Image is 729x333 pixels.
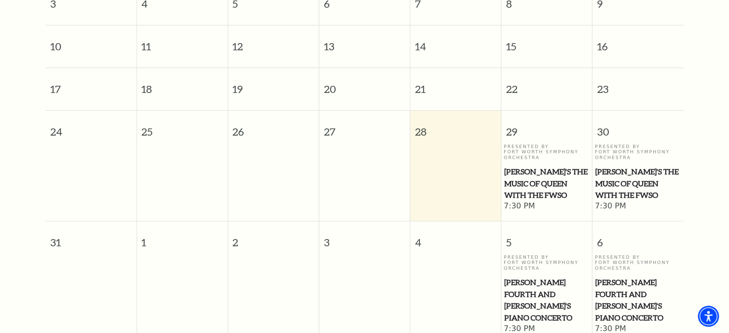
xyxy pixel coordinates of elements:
[504,254,590,271] p: Presented By Fort Worth Symphony Orchestra
[592,68,683,101] span: 23
[228,111,319,144] span: 26
[504,144,590,160] p: Presented By Fort Worth Symphony Orchestra
[46,25,137,58] span: 10
[319,111,410,144] span: 27
[137,25,228,58] span: 11
[592,221,683,254] span: 6
[228,68,319,101] span: 19
[504,276,590,324] span: [PERSON_NAME] Fourth and [PERSON_NAME]'s Piano Concerto
[410,111,501,144] span: 28
[501,111,592,144] span: 29
[228,25,319,58] span: 12
[592,25,683,58] span: 16
[137,221,228,254] span: 1
[595,201,681,212] span: 7:30 PM
[228,221,319,254] span: 2
[410,68,501,101] span: 21
[592,111,683,144] span: 30
[137,111,228,144] span: 25
[595,254,681,271] p: Presented By Fort Worth Symphony Orchestra
[319,25,410,58] span: 13
[595,166,681,201] span: [PERSON_NAME]'s The Music of Queen with the FWSO
[504,201,590,212] span: 7:30 PM
[46,221,137,254] span: 31
[501,221,592,254] span: 5
[501,68,592,101] span: 22
[410,221,501,254] span: 4
[319,68,410,101] span: 20
[410,25,501,58] span: 14
[698,306,719,327] div: Accessibility Menu
[137,68,228,101] span: 18
[46,68,137,101] span: 17
[595,144,681,160] p: Presented By Fort Worth Symphony Orchestra
[501,25,592,58] span: 15
[595,276,681,324] span: [PERSON_NAME] Fourth and [PERSON_NAME]'s Piano Concerto
[504,166,590,201] span: [PERSON_NAME]'s The Music of Queen with the FWSO
[319,221,410,254] span: 3
[46,111,137,144] span: 24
